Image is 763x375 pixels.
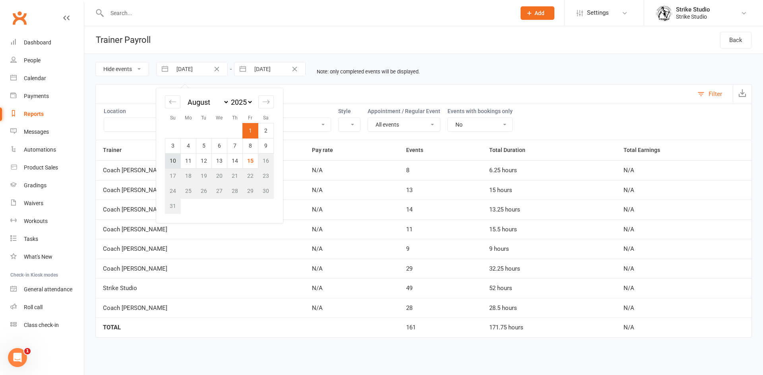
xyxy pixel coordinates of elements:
[104,108,167,114] label: Location
[10,52,84,69] a: People
[24,304,43,310] div: Roll call
[103,206,298,213] div: Coach [PERSON_NAME]
[406,265,475,272] div: 29
[250,62,305,76] input: Starts To
[10,298,84,316] a: Roll call
[10,248,84,266] a: What's New
[10,230,84,248] a: Tasks
[10,87,84,105] a: Payments
[406,226,475,233] div: 11
[489,324,609,331] div: 171.75 hours
[587,4,609,22] span: Settings
[10,212,84,230] a: Workouts
[312,206,391,213] div: N/A
[156,88,283,223] div: Calendar
[10,316,84,334] a: Class kiosk mode
[103,324,121,331] strong: TOTAL
[258,95,274,108] div: Move forward to switch to the next month.
[676,13,710,20] div: Strike Studio
[676,6,710,13] div: Strike Studio
[338,108,360,114] label: Style
[489,206,609,213] div: 13.25 hours
[24,348,31,354] span: 1
[243,123,258,138] td: Selected. Friday, August 1, 2025
[288,64,302,74] button: Clear Date
[447,108,513,114] label: Events with bookings only
[103,265,298,272] div: Coach [PERSON_NAME]
[227,153,243,168] td: Thursday, August 14, 2025
[616,140,751,160] th: Total Earnings
[165,198,181,213] td: Not available. Sunday, August 31, 2025
[24,146,56,153] div: Automations
[399,140,482,160] th: Events
[489,187,609,194] div: 15 hours
[105,8,510,19] input: Search...
[10,194,84,212] a: Waivers
[624,285,744,292] div: N/A
[317,68,420,76] small: Note: only completed events will be displayed.
[103,167,298,174] div: Coach [PERSON_NAME]
[489,305,609,312] div: 28.5 hours
[24,182,46,188] div: Gradings
[243,183,258,198] td: Not available. Friday, August 29, 2025
[24,93,49,99] div: Payments
[406,285,475,292] div: 49
[406,167,475,174] div: 8
[210,64,224,74] button: Clear Date
[24,322,59,328] div: Class check-in
[227,168,243,183] td: Not available. Thursday, August 21, 2025
[243,138,258,153] td: Friday, August 8, 2025
[312,305,391,312] div: N/A
[181,138,196,153] td: Monday, August 4, 2025
[312,265,391,272] div: N/A
[489,167,609,174] div: 6.25 hours
[489,246,609,252] div: 9 hours
[263,115,269,121] small: Sa
[312,187,391,194] div: N/A
[227,183,243,198] td: Not available. Thursday, August 28, 2025
[196,153,212,168] td: Tuesday, August 12, 2025
[165,183,181,198] td: Not available. Sunday, August 24, 2025
[258,138,274,153] td: Saturday, August 9, 2025
[489,265,609,272] div: 32.25 hours
[24,129,49,135] div: Messages
[181,153,196,168] td: Monday, August 11, 2025
[24,286,72,292] div: General attendance
[103,187,298,194] div: Coach [PERSON_NAME]
[489,285,609,292] div: 52 hours
[521,6,554,20] button: Add
[368,108,440,114] label: Appointment / Regular Event
[10,123,84,141] a: Messages
[24,218,48,224] div: Workouts
[406,187,475,194] div: 13
[84,26,151,54] h1: Trainer Payroll
[165,95,180,108] div: Move backward to switch to the previous month.
[10,34,84,52] a: Dashboard
[201,115,206,121] small: Tu
[24,111,44,117] div: Reports
[624,206,744,213] div: N/A
[24,200,43,206] div: Waivers
[489,226,609,233] div: 15.5 hours
[24,39,51,46] div: Dashboard
[693,85,733,104] button: Filter
[624,246,744,252] div: N/A
[96,140,305,160] th: Trainer
[216,115,223,121] small: We
[165,168,181,183] td: Not available. Sunday, August 17, 2025
[406,324,475,331] div: 161
[406,246,475,252] div: 9
[720,32,751,48] a: Back
[103,246,298,252] div: Coach [PERSON_NAME]
[10,159,84,177] a: Product Sales
[8,348,27,367] iframe: Intercom live chat
[227,138,243,153] td: Thursday, August 7, 2025
[249,108,331,114] label: Trainer
[212,183,227,198] td: Not available. Wednesday, August 27, 2025
[709,89,722,99] div: Filter
[312,167,391,174] div: N/A
[258,123,274,138] td: Saturday, August 2, 2025
[24,164,58,171] div: Product Sales
[624,324,744,331] div: N/A
[10,8,29,28] a: Clubworx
